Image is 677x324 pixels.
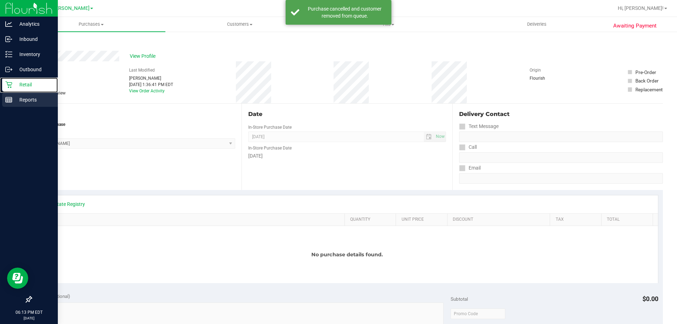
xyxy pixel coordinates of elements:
[459,121,499,132] label: Text Message
[248,152,446,160] div: [DATE]
[129,81,173,88] div: [DATE] 1:36:41 PM EDT
[5,20,12,27] inline-svg: Analytics
[248,110,446,118] div: Date
[451,308,505,319] input: Promo Code
[5,66,12,73] inline-svg: Outbound
[5,51,12,58] inline-svg: Inventory
[248,145,292,151] label: In-Store Purchase Date
[12,50,55,59] p: Inventory
[453,217,547,222] a: Discount
[12,80,55,89] p: Retail
[635,69,656,76] div: Pre-Order
[350,217,393,222] a: Quantity
[459,142,477,152] label: Call
[459,163,481,173] label: Email
[530,67,541,73] label: Origin
[3,316,55,321] p: [DATE]
[42,217,342,222] a: SKU
[5,36,12,43] inline-svg: Inbound
[451,296,468,302] span: Subtotal
[530,75,565,81] div: Flourish
[635,77,659,84] div: Back Order
[248,124,292,130] label: In-Store Purchase Date
[459,132,663,142] input: Format: (999) 999-9999
[43,201,85,208] a: View State Registry
[618,5,664,11] span: Hi, [PERSON_NAME]!
[17,21,165,27] span: Purchases
[12,96,55,104] p: Reports
[7,268,28,289] iframe: Resource center
[51,5,90,11] span: [PERSON_NAME]
[607,217,650,222] a: Total
[17,17,165,32] a: Purchases
[12,20,55,28] p: Analytics
[518,21,556,27] span: Deliveries
[635,86,663,93] div: Replacement
[303,5,386,19] div: Purchase cancelled and customer removed from queue.
[130,53,158,60] span: View Profile
[613,22,657,30] span: Awaiting Payment
[31,110,235,118] div: Location
[402,217,445,222] a: Unit Price
[165,17,314,32] a: Customers
[3,309,55,316] p: 06:13 PM EDT
[36,226,658,283] div: No purchase details found.
[556,217,599,222] a: Tax
[129,75,173,81] div: [PERSON_NAME]
[459,152,663,163] input: Format: (999) 999-9999
[166,21,313,27] span: Customers
[129,67,155,73] label: Last Modified
[129,88,165,93] a: View Order Activity
[459,110,663,118] div: Delivery Contact
[642,295,658,302] span: $0.00
[12,35,55,43] p: Inbound
[463,17,611,32] a: Deliveries
[5,81,12,88] inline-svg: Retail
[5,96,12,103] inline-svg: Reports
[12,65,55,74] p: Outbound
